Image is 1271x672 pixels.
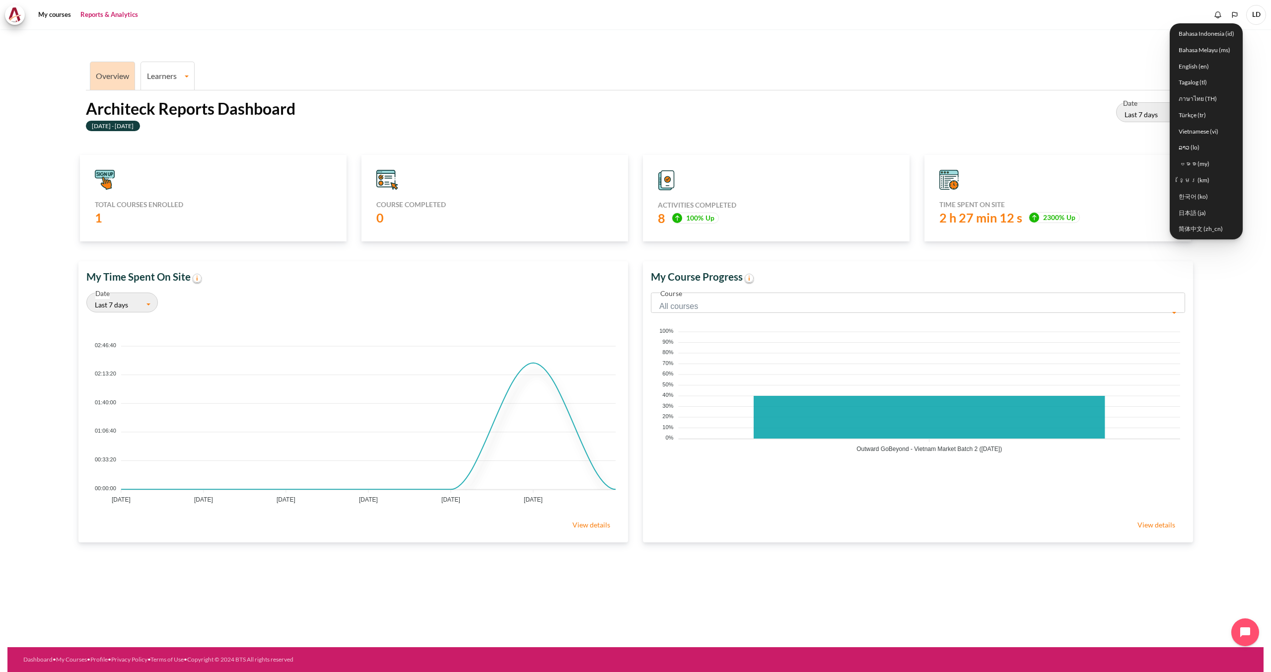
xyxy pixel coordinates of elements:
[90,656,108,663] a: Profile
[1246,5,1266,25] span: LD
[86,121,141,131] label: [DATE] - [DATE]
[376,209,388,226] label: 0
[659,299,1170,313] span: All courses
[359,496,378,503] tspan: [DATE]
[95,485,116,491] tspan: 00:00:00
[856,446,1002,452] tspan: Outward GoBeyond - Vietnam Market Batch 2 ([DATE])
[23,656,53,663] a: Dashboard
[1123,98,1137,109] label: Date
[86,98,295,119] h2: Architeck Reports Dashboard
[23,655,718,664] div: • • • • •
[111,656,147,663] a: Privacy Policy
[658,210,669,226] label: 8
[95,456,116,462] tspan: 00:33:20
[1116,102,1188,122] button: Last 7 days
[1173,75,1240,90] a: Tagalog ‎(tl)‎
[95,428,116,434] tspan: 01:06:40
[662,392,673,398] tspan: 40%
[1066,213,1075,223] span: Up
[8,7,22,22] img: Architeck
[150,656,184,663] a: Terms of Use
[651,271,755,283] strong: My Course Progress
[7,29,1264,577] section: Content
[1227,7,1242,22] button: Languages
[35,5,74,25] a: My courses
[662,349,673,355] tspan: 80%
[660,289,682,299] label: Course
[5,5,30,25] a: Architeck Architeck
[665,435,673,441] tspan: 0%
[111,496,130,503] tspan: [DATE]
[1246,5,1266,25] a: User menu
[141,71,194,80] a: Learners
[1128,515,1185,534] a: View details
[376,200,613,209] h5: Course completed
[939,200,1176,209] h5: Time Spent On Site
[1173,124,1240,139] a: Vietnamese ‎(vi)‎
[77,5,141,25] a: Reports & Analytics
[1173,205,1240,221] a: 日本語 ‎(ja)‎
[662,371,673,376] tspan: 60%
[56,656,87,663] a: My Courses
[441,496,460,503] tspan: [DATE]
[662,403,673,409] tspan: 30%
[1173,42,1240,58] a: Bahasa Melayu ‎(ms)‎
[662,381,673,387] tspan: 50%
[658,201,895,210] h5: Activities completed
[662,339,673,345] tspan: 90%
[651,293,1185,313] span: All courses
[662,413,673,419] tspan: 20%
[1173,91,1240,106] a: ภาษาไทย (TH)
[1029,212,1080,224] span: 2300%
[659,328,673,334] tspan: 100%
[1173,107,1240,123] a: Türkçe ‎(tr)‎
[1173,59,1240,74] a: English ‎(en)‎
[96,71,129,80] a: Overview
[524,496,543,503] tspan: [DATE]
[1173,156,1240,171] a: ဗမာစာ ‎(my)‎
[95,289,110,299] label: Date
[662,360,673,366] tspan: 70%
[662,424,673,430] tspan: 10%
[706,214,714,223] span: Up
[86,271,203,283] strong: My Time Spent On Site
[1173,189,1240,204] a: 한국어 ‎(ko)‎
[95,209,106,226] label: 1
[1173,26,1240,41] a: Bahasa Indonesia ‎(id)‎
[1173,172,1240,188] a: ខ្មែរ ‎(km)‎
[95,200,332,209] h5: Total courses enrolled
[1170,23,1243,239] div: Languages
[95,371,116,376] tspan: 02:13:20
[563,515,620,534] a: View details
[95,342,116,348] tspan: 02:46:40
[86,293,158,312] button: Last 7 days
[672,213,719,224] span: 100%
[1210,7,1225,22] div: Show notification window with no new notifications
[194,496,212,503] tspan: [DATE]
[1173,140,1240,155] a: ລາວ ‎(lo)‎
[187,656,293,663] a: Copyright © 2024 BTS All rights reserved
[1173,221,1240,236] a: 简体中文 ‎(zh_cn)‎
[95,399,116,405] tspan: 01:40:00
[276,496,295,503] tspan: [DATE]
[939,210,1022,225] span: 2 h 27 min 12 s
